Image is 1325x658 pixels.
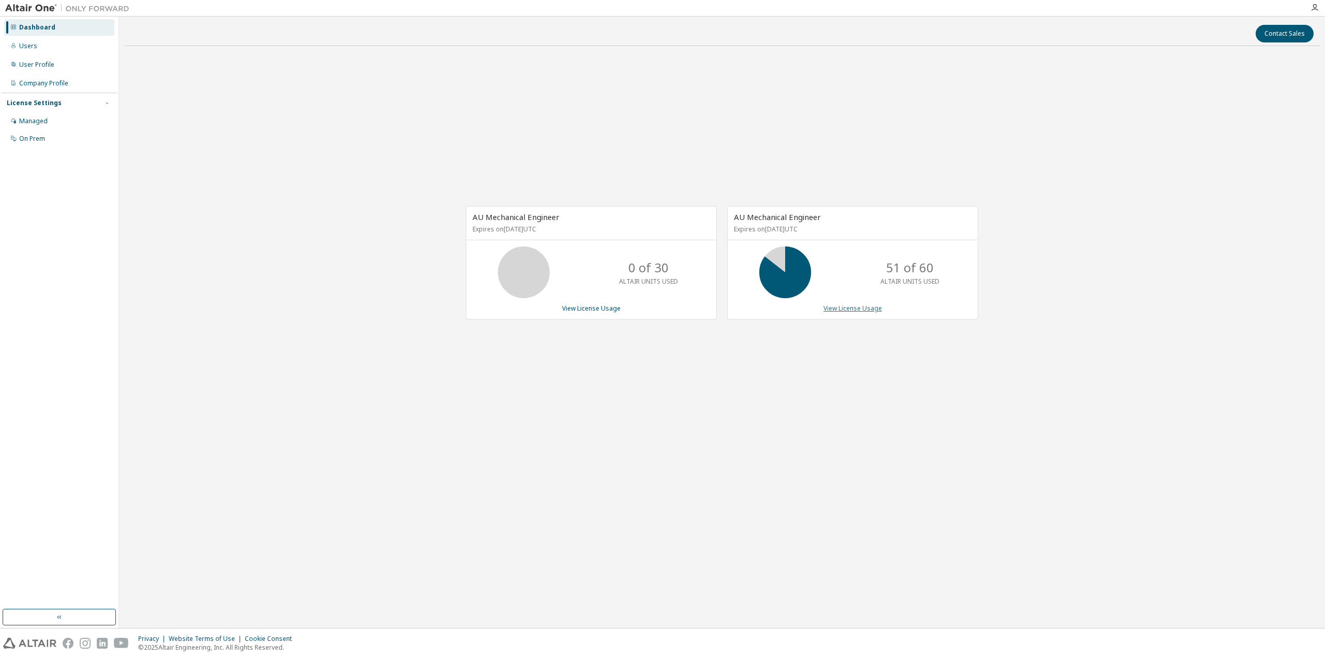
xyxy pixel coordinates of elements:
[169,635,245,643] div: Website Terms of Use
[19,135,45,143] div: On Prem
[823,304,882,313] a: View License Usage
[1256,25,1314,42] button: Contact Sales
[5,3,135,13] img: Altair One
[886,259,934,276] p: 51 of 60
[473,212,560,222] span: AU Mechanical Engineer
[734,225,969,233] p: Expires on [DATE] UTC
[80,638,91,649] img: instagram.svg
[114,638,129,649] img: youtube.svg
[138,643,298,652] p: © 2025 Altair Engineering, Inc. All Rights Reserved.
[63,638,73,649] img: facebook.svg
[3,638,56,649] img: altair_logo.svg
[138,635,169,643] div: Privacy
[19,42,37,50] div: Users
[473,225,708,233] p: Expires on [DATE] UTC
[880,277,939,286] p: ALTAIR UNITS USED
[19,23,55,32] div: Dashboard
[628,259,669,276] p: 0 of 30
[19,79,68,87] div: Company Profile
[734,212,821,222] span: AU Mechanical Engineer
[245,635,298,643] div: Cookie Consent
[19,61,54,69] div: User Profile
[619,277,678,286] p: ALTAIR UNITS USED
[7,99,62,107] div: License Settings
[19,117,48,125] div: Managed
[97,638,108,649] img: linkedin.svg
[562,304,621,313] a: View License Usage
